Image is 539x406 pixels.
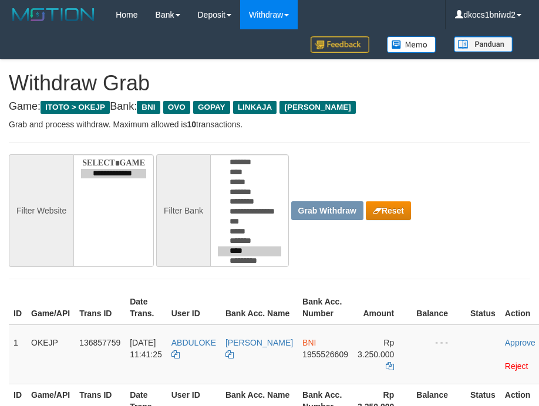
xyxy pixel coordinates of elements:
th: User ID [167,291,221,324]
span: Rp 3.250.000 [358,338,394,359]
th: Amount [353,291,412,324]
span: BNI [302,338,316,347]
a: Approve [505,338,535,347]
p: Grab and process withdraw. Maximum allowed is transactions. [9,119,530,130]
span: 1955526609 [302,350,348,359]
td: - - - [412,324,466,384]
img: panduan.png [454,36,513,52]
span: ABDULOKE [171,338,216,347]
th: Balance [412,291,466,324]
th: Trans ID [75,291,125,324]
span: [DATE] 11:41:25 [130,338,162,359]
span: ITOTO > OKEJP [41,101,110,114]
th: Status [466,291,500,324]
img: Feedback.jpg [311,36,369,53]
img: Button%20Memo.svg [387,36,436,53]
th: ID [9,291,26,324]
h4: Game: Bank: [9,101,530,113]
span: 136857759 [79,338,120,347]
span: [PERSON_NAME] [279,101,355,114]
span: GOPAY [193,101,230,114]
a: Reject [505,361,528,371]
th: Game/API [26,291,75,324]
th: Bank Acc. Name [221,291,298,324]
button: Grab Withdraw [291,201,363,220]
a: [PERSON_NAME] [225,338,293,359]
h1: Withdraw Grab [9,72,530,95]
a: ABDULOKE [171,338,216,359]
th: Date Trans. [125,291,167,324]
td: 1 [9,324,26,384]
button: Reset [366,201,411,220]
strong: 10 [187,120,196,129]
td: OKEJP [26,324,75,384]
span: BNI [137,101,160,114]
img: MOTION_logo.png [9,6,98,23]
span: OVO [163,101,190,114]
div: Filter Website [9,154,73,267]
span: LINKAJA [233,101,277,114]
div: Filter Bank [156,154,210,267]
th: Bank Acc. Number [298,291,353,324]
